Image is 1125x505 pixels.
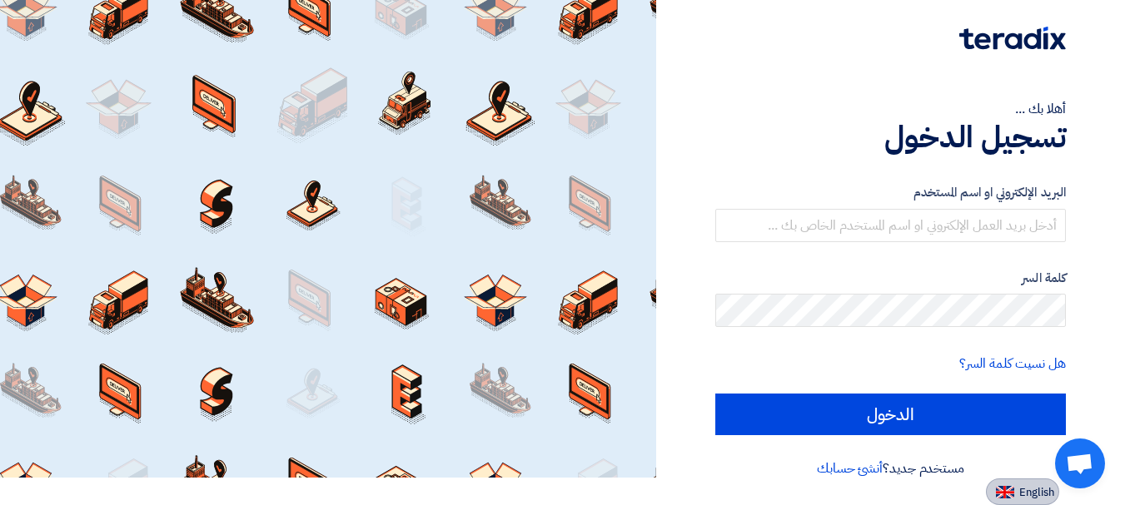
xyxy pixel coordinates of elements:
[715,99,1066,119] div: أهلا بك ...
[715,269,1066,288] label: كلمة السر
[959,354,1066,374] a: هل نسيت كلمة السر؟
[715,183,1066,202] label: البريد الإلكتروني او اسم المستخدم
[715,119,1066,156] h1: تسجيل الدخول
[986,478,1059,505] button: English
[1055,438,1105,488] a: Open chat
[715,394,1066,435] input: الدخول
[715,209,1066,242] input: أدخل بريد العمل الإلكتروني او اسم المستخدم الخاص بك ...
[817,458,883,478] a: أنشئ حسابك
[715,458,1066,478] div: مستخدم جديد؟
[996,486,1014,498] img: en-US.png
[959,27,1066,50] img: Teradix logo
[1019,487,1054,498] span: English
